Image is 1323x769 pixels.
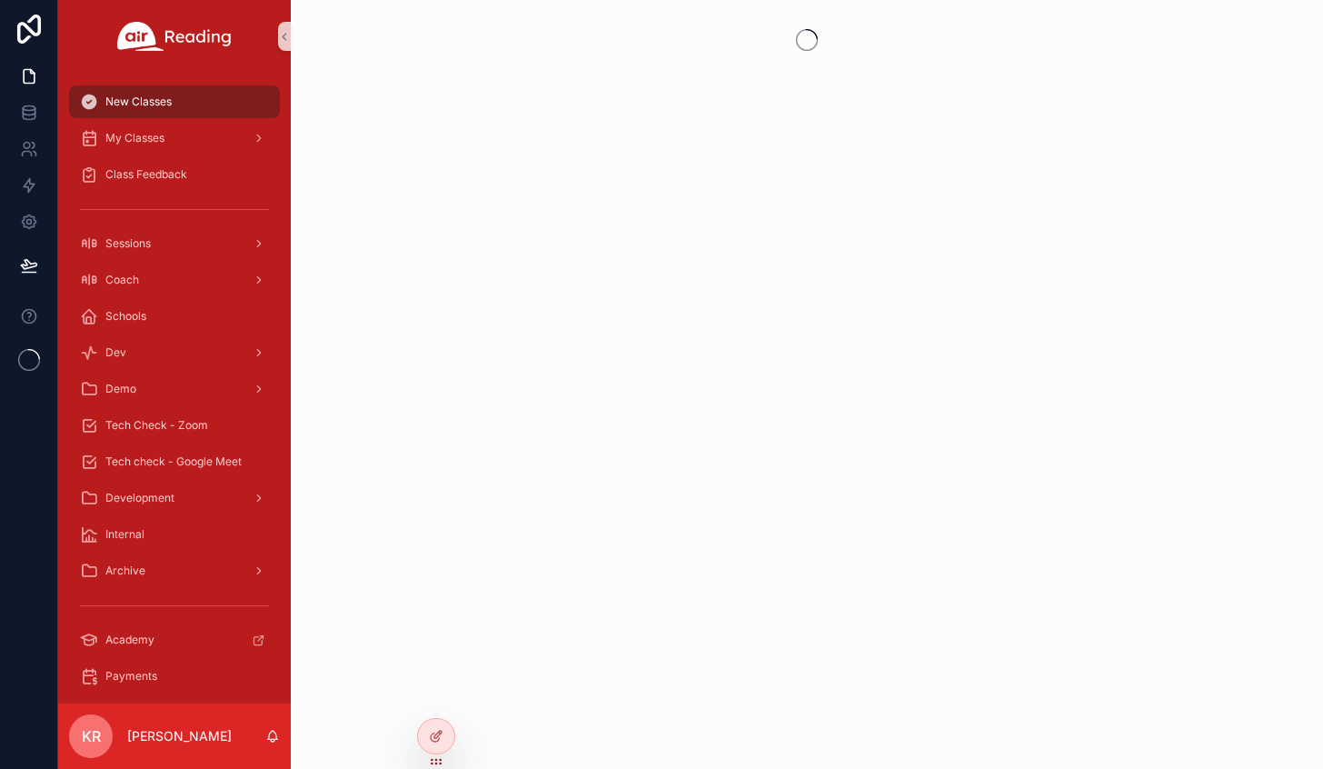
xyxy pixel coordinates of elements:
p: [PERSON_NAME] [127,727,232,745]
span: Coach [105,273,139,287]
span: Tech Check - Zoom [105,418,208,433]
img: App logo [117,22,232,51]
a: Sessions [69,227,280,260]
a: Schools [69,300,280,333]
a: New Classes [69,85,280,118]
span: Class Feedback [105,167,187,182]
span: Demo [105,382,136,396]
a: Academy [69,624,280,656]
span: My Classes [105,131,164,145]
a: Archive [69,554,280,587]
span: Internal [105,527,144,542]
span: Archive [105,564,145,578]
span: Academy [105,633,154,647]
a: My Classes [69,122,280,155]
a: Tech Check - Zoom [69,409,280,442]
a: Tech check - Google Meet [69,445,280,478]
a: Development [69,482,280,514]
a: Payments [69,660,280,693]
span: New Classes [105,95,172,109]
a: Demo [69,373,280,405]
a: Class Feedback [69,158,280,191]
span: Dev [105,345,126,360]
span: Schools [105,309,146,324]
div: scrollable content [58,73,291,704]
a: Internal [69,518,280,551]
span: Tech check - Google Meet [105,454,242,469]
span: KR [82,725,101,747]
a: Dev [69,336,280,369]
span: Development [105,491,174,505]
span: Payments [105,669,157,684]
span: Sessions [105,236,151,251]
a: Coach [69,264,280,296]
